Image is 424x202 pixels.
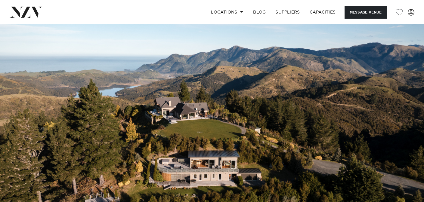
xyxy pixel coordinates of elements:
[10,7,42,17] img: nzv-logo.png
[271,6,305,19] a: SUPPLIERS
[345,6,387,19] button: Message Venue
[305,6,341,19] a: Capacities
[248,6,271,19] a: BLOG
[206,6,248,19] a: Locations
